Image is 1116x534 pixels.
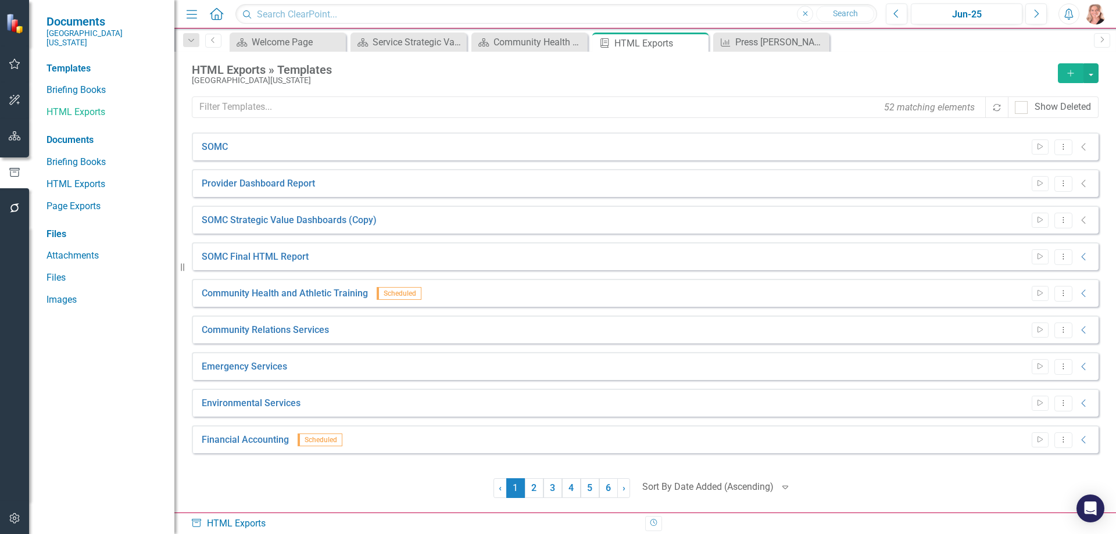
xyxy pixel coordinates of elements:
span: Search [833,9,858,18]
a: 2 [525,478,543,498]
a: 3 [543,478,562,498]
a: Community Relations Services [202,324,329,337]
span: Scheduled [377,287,421,300]
a: Service Strategic Value Dashboard [353,35,464,49]
div: Files [46,228,163,241]
div: 52 matching elements [881,98,978,117]
a: HTML Exports [46,106,163,119]
a: 5 [581,478,599,498]
a: Page Exports [46,200,163,213]
a: HTML Exports [46,178,163,191]
div: Jun-25 [915,8,1018,21]
div: Templates [46,62,163,76]
img: ClearPoint Strategy [6,13,26,34]
a: SOMC Final HTML Report [202,250,309,264]
a: Environmental Services [202,397,301,410]
div: Service Strategic Value Dashboard [373,35,464,49]
a: Images [46,293,163,307]
button: Search [816,6,874,22]
a: Briefing Books [46,156,163,169]
div: Documents [46,134,163,147]
a: Provider Dashboard Report [202,177,315,191]
a: Files [46,271,163,285]
a: Briefing Books [46,84,163,97]
div: Welcome Page [252,35,343,49]
button: Jun-25 [911,3,1022,24]
a: Community Health and Wellness Dashboard [474,35,585,49]
small: [GEOGRAPHIC_DATA][US_STATE] [46,28,163,48]
div: HTML Exports » Templates [192,63,1052,76]
div: HTML Exports [191,517,636,531]
span: › [623,482,625,493]
a: Emergency Services [202,360,287,374]
img: Tiffany LaCoste [1085,3,1106,24]
div: Press [PERSON_NAME] Patient Experience: Overall Likelihood to Recommend [735,35,827,49]
a: 4 [562,478,581,498]
span: Scheduled [298,433,342,446]
a: 6 [599,478,618,498]
a: Attachments [46,249,163,263]
span: 1 [506,478,525,498]
input: Search ClearPoint... [235,4,877,24]
input: Filter Templates... [192,96,986,118]
div: Show Deleted [1035,101,1091,114]
span: ‹ [499,482,502,493]
a: Press [PERSON_NAME] Patient Experience: Overall Likelihood to Recommend [716,35,827,49]
a: SOMC [202,141,228,154]
a: SOMC Strategic Value Dashboards (Copy) [202,214,377,227]
div: [GEOGRAPHIC_DATA][US_STATE] [192,76,1052,85]
a: Community Health and Athletic Training [202,287,368,300]
div: HTML Exports [614,36,706,51]
div: Community Health and Wellness Dashboard [493,35,585,49]
a: Financial Accounting [202,433,289,447]
span: Documents [46,15,163,28]
div: Open Intercom Messenger [1076,494,1104,522]
a: Welcome Page [233,35,343,49]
